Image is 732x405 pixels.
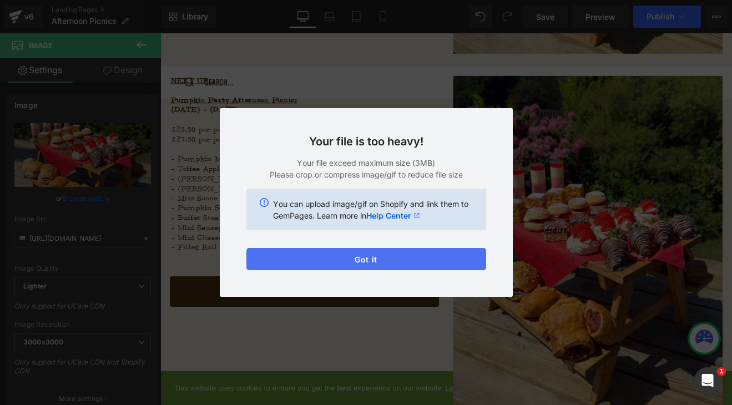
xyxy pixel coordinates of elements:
[12,246,327,257] p: - Filled Roll
[12,177,327,189] p: - [PERSON_NAME]
[12,142,327,154] p: - Pumpkin Meringue Pie
[246,248,486,270] button: Got it
[246,135,486,148] h3: Your file is too heavy!
[694,367,721,394] iframe: Intercom live chat
[12,108,327,119] p: £21.50 per person (includes tea/coffee)
[153,298,186,308] span: BOOK TABLE
[12,154,327,165] p: - Toffee Apple Panna Cotta
[12,73,160,83] u: Pumpkin Party Afternoon Picnic:
[246,157,486,169] p: Your file exceed maximum size (3MB)
[12,211,327,223] p: - Buffet Steak Pasty
[12,50,64,60] u: NEXT UP...
[246,169,486,180] p: Please crop or compress image/gif to reduce file size
[12,200,327,211] p: - Pumpkin Soup
[12,84,92,95] strong: [DATE] - [DATE]
[12,188,327,200] p: - Mini Scone with Jam & Cream
[11,285,327,321] a: BOOK TABLE
[273,198,473,221] p: You can upload image/gif on Shopify and link them to GemPages. Learn more in
[12,235,327,246] p: - Mini Cheese Scones
[12,119,327,131] p: £27.50 per person (includes prosecco and tea/coffee)
[366,210,420,221] a: Help Center
[717,367,726,376] span: 1
[12,223,327,235] p: - Mini Sausage Roll
[12,165,327,177] p: - [PERSON_NAME]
